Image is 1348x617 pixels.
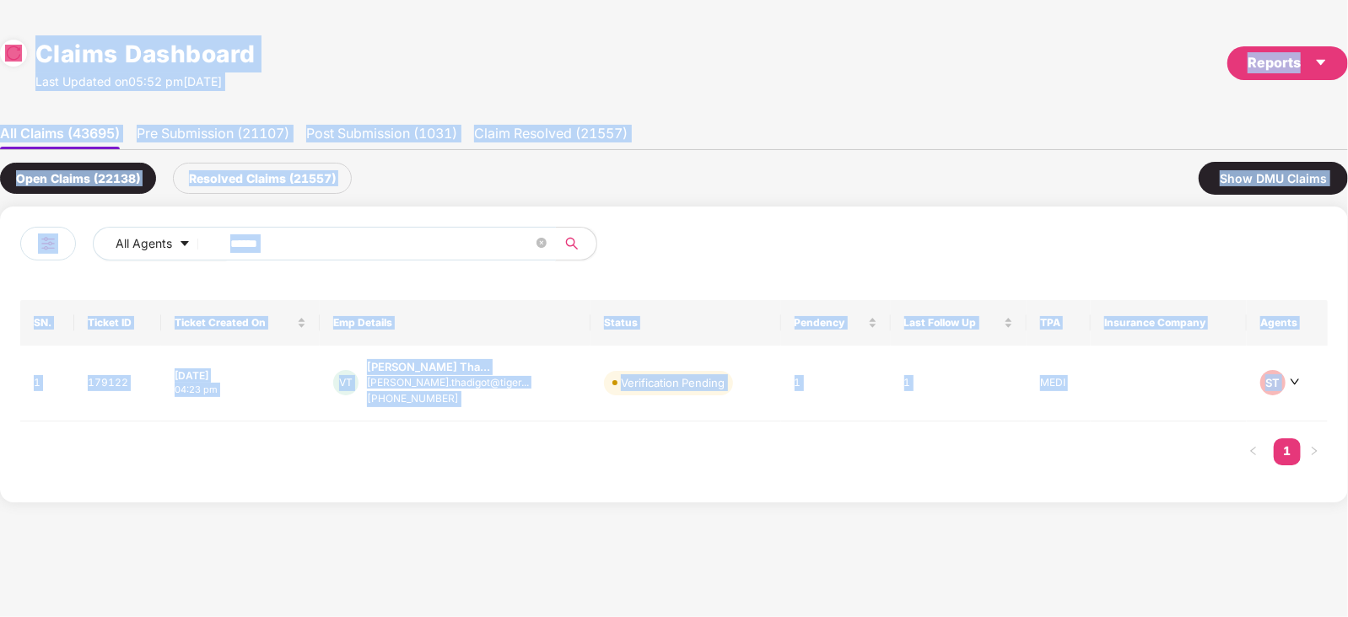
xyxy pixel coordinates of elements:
a: 1 [1274,438,1301,464]
li: Claim Resolved (21557) [474,125,628,149]
td: 1 [781,346,891,421]
th: Last Follow Up [891,300,1027,346]
td: 179122 [74,346,160,421]
div: Verification Pending [621,374,725,391]
span: close-circle [537,236,547,252]
div: Last Updated on 05:52 pm[DATE] [35,72,256,91]
div: Reports [1248,52,1328,73]
th: Insurance Company [1091,300,1247,346]
img: svg+xml;base64,PHN2ZyBpZD0iUmVsb2FkLTMyeDMyIiB4bWxucz0iaHR0cDovL3d3dy53My5vcmcvMjAwMC9zdmciIHdpZH... [5,45,22,62]
span: Ticket Created On [175,316,294,330]
span: Last Follow Up [904,316,1001,330]
li: Pre Submission (21107) [137,125,289,149]
span: down [1290,377,1300,387]
th: Emp Details [320,300,590,346]
span: close-circle [537,238,547,248]
li: Post Submission (1031) [306,125,457,149]
div: [PERSON_NAME].thadigot@tiger... [367,377,529,388]
li: Previous Page [1240,438,1267,465]
div: 04:23 pm [175,383,307,397]
li: Next Page [1301,438,1328,465]
th: Agents [1247,300,1328,346]
th: Ticket ID [74,300,160,346]
div: VT [333,370,359,395]
span: Pendency [795,316,865,330]
button: right [1301,438,1328,465]
span: caret-down [1314,56,1328,69]
button: left [1240,438,1267,465]
td: 1 [891,346,1027,421]
th: SN. [20,300,74,346]
button: All Agentscaret-down [93,227,227,260]
span: left [1248,446,1259,456]
button: search [555,227,597,260]
th: Status [590,300,780,346]
div: ST [1260,370,1286,395]
div: [PERSON_NAME] Tha... [367,359,490,375]
th: Ticket Created On [161,300,321,346]
td: 1 [20,346,74,421]
div: Resolved Claims (21557) [173,163,352,194]
span: All Agents [116,234,172,253]
div: [DATE] [175,368,307,383]
li: 1 [1274,438,1301,465]
img: svg+xml;base64,PHN2ZyB4bWxucz0iaHR0cDovL3d3dy53My5vcmcvMjAwMC9zdmciIHdpZHRoPSIyNCIgaGVpZ2h0PSIyNC... [38,233,58,254]
h1: Claims Dashboard [35,35,256,72]
td: MEDI [1027,346,1090,421]
th: TPA [1027,300,1090,346]
th: Pendency [781,300,891,346]
div: [PHONE_NUMBER] [367,391,529,407]
div: Show DMU Claims [1199,162,1348,195]
span: right [1309,446,1319,456]
span: caret-down [179,238,191,251]
span: search [555,237,588,250]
